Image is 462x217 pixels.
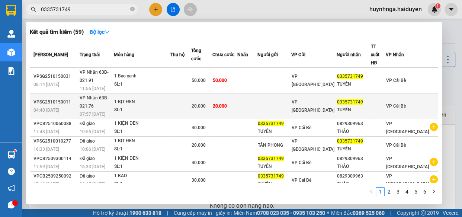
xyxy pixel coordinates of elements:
[114,128,170,136] div: SL: 1
[191,178,205,183] span: 30.000
[386,143,406,148] span: VP Cái Bè
[6,5,16,16] img: logo-vxr
[33,120,77,128] div: VPCB2510060088
[41,5,129,13] input: Tìm tên, số ĐT hoặc mã đơn
[292,160,311,165] span: VP Cái Bè
[80,112,105,117] span: 07:57 [DATE]
[114,180,170,188] div: SL: 1
[386,52,404,57] span: VP Nhận
[421,188,429,196] a: 6
[386,156,429,169] span: VP [GEOGRAPHIC_DATA]
[114,154,170,163] div: 1 KIỆN ĐEN
[14,150,16,152] sup: 1
[80,86,105,91] span: 11:56 [DATE]
[33,82,59,87] span: 08:14 [DATE]
[170,52,185,57] span: Thu hộ
[394,187,402,196] li: 3
[80,173,95,179] span: Đã giao
[337,80,370,88] div: TUYỀN
[114,80,170,89] div: SL: 1
[258,128,291,135] div: TUYỀN
[237,52,248,57] span: Nhãn
[412,188,420,196] a: 5
[80,121,95,126] span: Đã giao
[402,187,411,196] li: 4
[191,48,201,61] span: Tổng cước
[33,129,59,134] span: 17:43 [DATE]
[33,147,59,152] span: 16:33 [DATE]
[258,173,284,179] span: 0335731749
[367,187,376,196] button: left
[7,30,15,38] img: warehouse-icon
[80,95,109,109] span: VP Nhận 63B-021.76
[33,52,68,57] span: [PERSON_NAME]
[369,189,373,194] span: left
[191,103,205,109] span: 20.000
[64,6,139,24] div: VP [GEOGRAPHIC_DATA]
[212,78,227,83] span: 50.000
[337,120,370,128] div: 0829309963
[337,180,370,188] div: THẢO
[431,189,436,194] span: right
[114,52,134,57] span: Món hàng
[7,48,15,56] img: warehouse-icon
[430,175,438,184] span: plus-circle
[292,125,311,130] span: VP Cái Bè
[8,185,15,192] span: notification
[114,72,170,80] div: 1 Bao xanh
[191,125,205,130] span: 40.000
[212,103,227,109] span: 20.000
[114,163,170,171] div: SL: 1
[80,147,105,152] span: 10:06 [DATE]
[80,182,105,187] span: 09:45 [DATE]
[337,128,370,135] div: THẢO
[292,99,334,113] span: VP [GEOGRAPHIC_DATA]
[430,158,438,166] span: plus-circle
[7,67,15,75] img: solution-icon
[337,145,370,153] div: TUYỀN
[337,74,363,79] span: 0335731749
[80,156,95,161] span: Đã giao
[33,155,77,163] div: VPCB2509300114
[33,108,59,113] span: 04:40 [DATE]
[258,163,291,170] div: TUYỀN
[429,187,438,196] button: right
[420,187,429,196] li: 6
[31,7,36,12] span: search
[291,52,305,57] span: VP Gửi
[114,137,170,145] div: 1 BỊT ĐEN
[258,180,291,188] div: TUYỀN
[114,106,170,114] div: SL: 1
[403,188,411,196] a: 4
[33,73,77,80] div: VPSG2510150031
[64,7,81,15] span: Nhận:
[257,52,278,57] span: Người gửi
[33,137,77,145] div: VPSG2510010277
[30,28,84,36] h3: Kết quả tìm kiếm ( 59 )
[411,187,420,196] li: 5
[376,188,384,196] a: 1
[6,6,58,15] div: VP Cái Bè
[114,172,170,180] div: 1 BAO
[386,173,429,187] span: VP [GEOGRAPHIC_DATA]
[80,164,105,169] span: 16:33 [DATE]
[258,156,284,161] span: 0335731749
[130,6,135,13] span: close-circle
[337,163,370,170] div: THẢO
[292,178,311,183] span: VP Cái Bè
[394,188,402,196] a: 3
[64,42,139,52] div: 0907031749
[258,121,284,126] span: 0335731749
[337,138,363,144] span: 0335731749
[191,160,205,165] span: 40.000
[6,24,58,35] div: 0974031259
[337,172,370,180] div: 0829309963
[191,78,205,83] span: 50.000
[80,70,109,83] span: VP Nhận 63B-021.91
[385,188,393,196] a: 2
[33,182,59,187] span: 17:12 [DATE]
[212,52,234,57] span: Chưa cước
[430,123,438,131] span: plus-circle
[292,138,334,152] span: VP [GEOGRAPHIC_DATA]
[370,44,379,66] span: TT xuất HĐ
